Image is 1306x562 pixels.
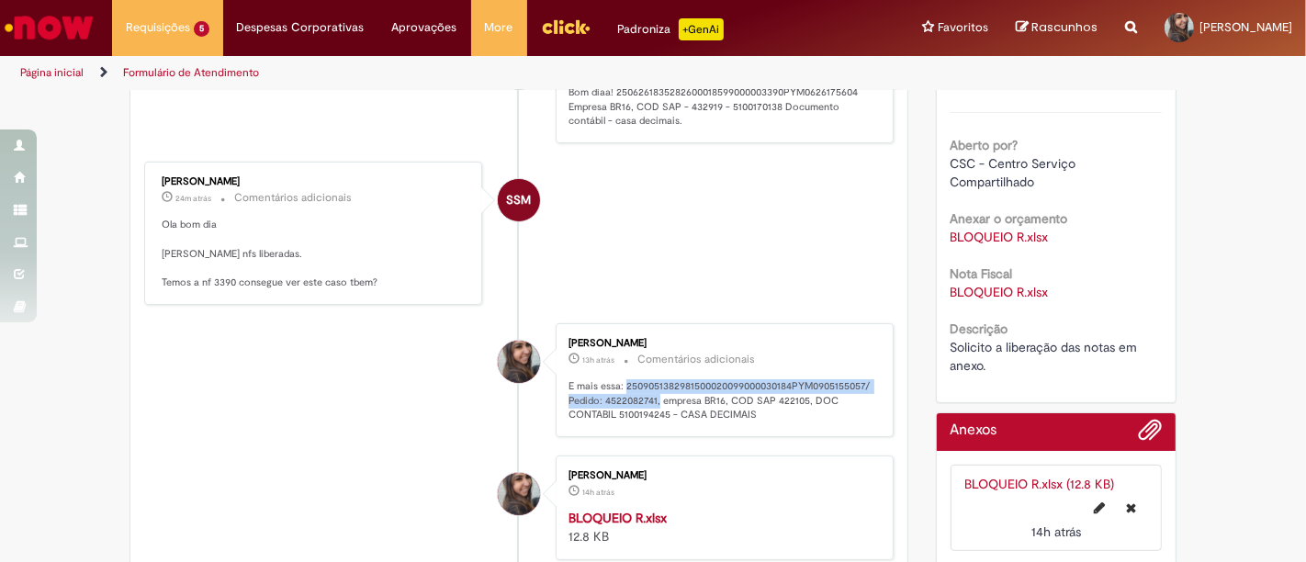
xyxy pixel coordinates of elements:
[485,18,513,37] span: More
[1031,523,1081,540] span: 14h atrás
[541,13,591,40] img: click_logo_yellow_360x200.png
[175,193,211,204] span: 24m atrás
[1016,19,1098,37] a: Rascunhos
[569,510,667,526] a: BLOQUEIO R.xlsx
[938,18,988,37] span: Favoritos
[618,18,724,40] div: Padroniza
[498,341,540,383] div: Nicole Bueno De Camargo Pinto
[951,339,1142,374] span: Solicito a liberação das notas em anexo.
[1031,523,1081,540] time: 30/09/2025 19:43:06
[1199,19,1292,35] span: [PERSON_NAME]
[569,379,874,422] p: E mais essa: 2509051382981500020099000030184PYM0905155057/ Pedido: 4522082741, empresa BR16, COD ...
[582,354,614,365] span: 13h atrás
[951,229,1049,245] a: Download de BLOQUEIO R.xlsx
[14,56,857,90] ul: Trilhas de página
[392,18,457,37] span: Aprovações
[951,284,1049,300] a: Download de BLOQUEIO R.xlsx
[1115,493,1147,523] button: Excluir BLOQUEIO R.xlsx
[126,18,190,37] span: Requisições
[951,265,1013,282] b: Nota Fiscal
[951,137,1019,153] b: Aberto por?
[20,65,84,80] a: Página inicial
[1083,493,1116,523] button: Editar nome de arquivo BLOQUEIO R.xlsx
[498,179,540,221] div: Siumara Santos Moura
[194,21,209,37] span: 5
[162,176,467,187] div: [PERSON_NAME]
[965,476,1115,492] a: BLOQUEIO R.xlsx (12.8 KB)
[175,193,211,204] time: 01/10/2025 09:04:47
[234,190,352,206] small: Comentários adicionais
[569,509,874,545] div: 12.8 KB
[123,65,259,80] a: Formulário de Atendimento
[162,218,467,290] p: Ola bom dia [PERSON_NAME] nfs liberadas. Temos a nf 3390 consegue ver este caso tbem?
[582,487,614,498] span: 14h atrás
[569,338,874,349] div: [PERSON_NAME]
[951,155,1080,190] span: CSC - Centro Serviço Compartilhado
[1138,418,1162,451] button: Adicionar anexos
[582,354,614,365] time: 30/09/2025 20:04:19
[498,473,540,515] div: Nicole Bueno De Camargo Pinto
[582,487,614,498] time: 30/09/2025 19:43:06
[569,85,874,129] p: Bom diaa! 2506261835282600018599000003390PYM0626175604 Empresa BR16, COD SAP - 432919 - 510017013...
[951,210,1068,227] b: Anexar o orçamento
[637,352,755,367] small: Comentários adicionais
[237,18,365,37] span: Despesas Corporativas
[951,422,997,439] h2: Anexos
[679,18,724,40] p: +GenAi
[1031,18,1098,36] span: Rascunhos
[569,470,874,481] div: [PERSON_NAME]
[951,320,1008,337] b: Descrição
[506,178,531,222] span: SSM
[2,9,96,46] img: ServiceNow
